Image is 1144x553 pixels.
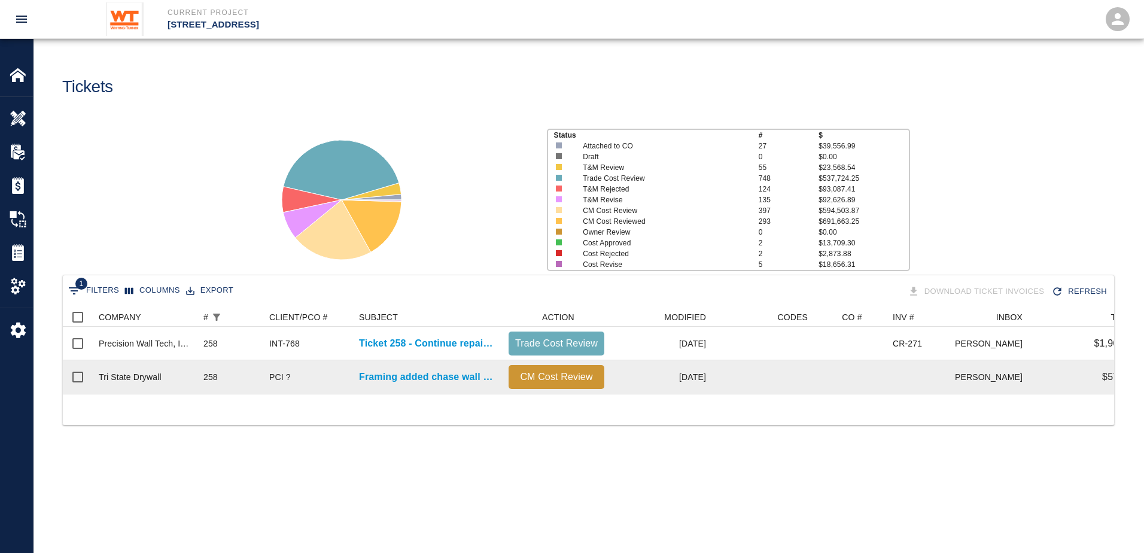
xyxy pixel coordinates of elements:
span: 1 [75,278,87,290]
p: CM Cost Reviewed [583,216,741,227]
p: $0.00 [819,151,909,162]
p: 397 [759,205,819,216]
p: 2 [759,238,819,248]
p: 0 [759,227,819,238]
div: INT-768 [269,338,300,350]
p: $13,709.30 [819,238,909,248]
p: $ [819,130,909,141]
p: Cost Rejected [583,248,741,259]
div: COMPANY [93,308,197,327]
div: [PERSON_NAME] [956,360,1029,394]
p: $0.00 [819,227,909,238]
div: TOTAL [1110,308,1137,327]
div: INBOX [996,308,1023,327]
div: 258 [203,338,218,350]
div: SUBJECT [353,308,503,327]
p: 748 [759,173,819,184]
p: CM Cost Review [583,205,741,216]
div: Precision Wall Tech, Inc. [99,338,191,350]
div: Tri State Drywall [99,371,162,383]
p: Attached to CO [583,141,741,151]
div: [PERSON_NAME] [956,327,1029,360]
p: $537,724.25 [819,173,909,184]
p: 27 [759,141,819,151]
div: TOTAL [1029,308,1143,327]
p: Cost Revise [583,259,741,270]
div: CR-271 [893,338,922,350]
p: $23,568.54 [819,162,909,173]
div: CLIENT/PCO # [269,308,328,327]
p: Cost Approved [583,238,741,248]
div: CO # [814,308,887,327]
h1: Tickets [62,77,113,97]
button: Sort [225,309,242,326]
div: ACTION [503,308,610,327]
p: 5 [759,259,819,270]
p: 2 [759,248,819,259]
div: COMPANY [99,308,141,327]
p: Trade Cost Review [513,336,600,351]
p: Status [554,130,759,141]
p: T&M Revise [583,195,741,205]
p: Current Project [168,7,637,18]
p: Owner Review [583,227,741,238]
div: [DATE] [610,360,712,394]
div: SUBJECT [359,308,398,327]
p: $594,503.87 [819,205,909,216]
div: Tickets download in groups of 15 [905,281,1049,302]
p: # [759,130,819,141]
button: Show filters [208,309,225,326]
button: Show filters [65,281,122,300]
p: Draft [583,151,741,162]
a: Ticket 258 - Continue repainting walls, doors, and frames on G1 level [359,336,497,351]
button: open drawer [7,5,36,34]
div: # [197,308,263,327]
p: T&M Review [583,162,741,173]
div: # [203,308,208,327]
div: INV # [893,308,914,327]
p: 293 [759,216,819,227]
p: $18,656.31 [819,259,909,270]
div: 258 [203,371,218,383]
p: [STREET_ADDRESS] [168,18,637,32]
div: INV # [887,308,956,327]
div: CODES [777,308,808,327]
img: Whiting-Turner [106,2,144,36]
div: [DATE] [610,327,712,360]
div: 1 active filter [208,309,225,326]
div: MODIFIED [610,308,712,327]
div: CODES [712,308,814,327]
p: 124 [759,184,819,195]
iframe: Chat Widget [1084,496,1144,553]
p: 0 [759,151,819,162]
p: $691,663.25 [819,216,909,227]
p: T&M Rejected [583,184,741,195]
div: MODIFIED [664,308,706,327]
button: Refresh [1049,281,1112,302]
div: CLIENT/PCO # [263,308,353,327]
p: $92,626.89 [819,195,909,205]
p: 135 [759,195,819,205]
p: $39,556.99 [819,141,909,151]
div: PCI ? [269,371,291,383]
a: Framing added chase wall B-1 lab to cover column in... [359,370,497,384]
button: Select columns [122,281,183,300]
div: INBOX [956,308,1029,327]
p: CM Cost Review [513,370,600,384]
p: $2,873.88 [819,248,909,259]
button: Export [183,281,236,300]
p: $1,969.32 [1094,336,1137,351]
p: 55 [759,162,819,173]
div: CO # [842,308,862,327]
div: Refresh the list [1049,281,1112,302]
p: $93,087.41 [819,184,909,195]
div: ACTION [542,308,574,327]
p: Trade Cost Review [583,173,741,184]
p: $576.00 [1102,370,1137,384]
